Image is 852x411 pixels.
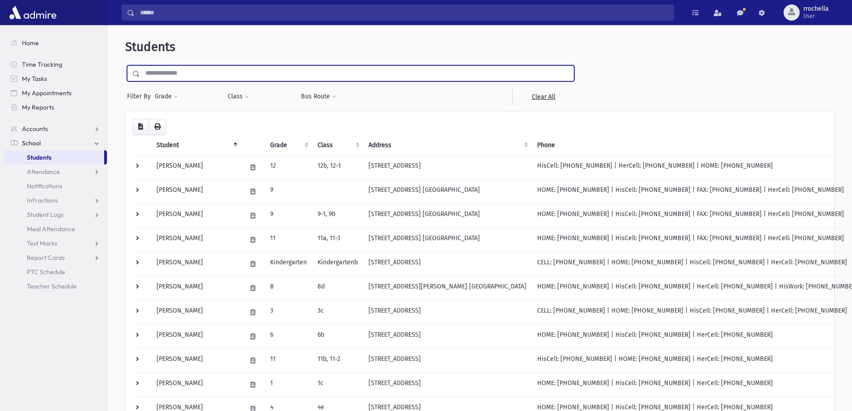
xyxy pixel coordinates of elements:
[151,348,241,373] td: [PERSON_NAME]
[265,276,312,300] td: 8
[4,36,107,50] a: Home
[363,300,532,324] td: [STREET_ADDRESS]
[312,252,363,276] td: Kindergartenb
[265,348,312,373] td: 11
[151,179,241,203] td: [PERSON_NAME]
[312,203,363,228] td: 9-1, 9b
[265,203,312,228] td: 9
[363,348,532,373] td: [STREET_ADDRESS]
[312,348,363,373] td: 11b, 11-2
[4,136,107,150] a: School
[4,100,107,114] a: My Reports
[265,324,312,348] td: 6
[312,324,363,348] td: 6b
[4,86,107,100] a: My Appointments
[151,276,241,300] td: [PERSON_NAME]
[27,168,60,176] span: Attendance
[127,92,154,101] span: Filter By
[151,300,241,324] td: [PERSON_NAME]
[135,4,674,21] input: Search
[4,193,107,208] a: Infractions
[4,57,107,72] a: Time Tracking
[4,122,107,136] a: Accounts
[151,155,241,179] td: [PERSON_NAME]
[4,279,107,293] a: Teacher Schedule
[265,252,312,276] td: Kindergarten
[265,179,312,203] td: 9
[312,155,363,179] td: 12b, 12-1
[22,89,72,97] span: My Appointments
[132,119,149,135] button: CSV
[363,276,532,300] td: [STREET_ADDRESS][PERSON_NAME] [GEOGRAPHIC_DATA]
[4,250,107,265] a: Report Cards
[265,135,312,156] th: Grade: activate to sort column ascending
[4,165,107,179] a: Attendance
[363,228,532,252] td: [STREET_ADDRESS] [GEOGRAPHIC_DATA]
[312,276,363,300] td: 8d
[151,252,241,276] td: [PERSON_NAME]
[22,103,54,111] span: My Reports
[363,155,532,179] td: [STREET_ADDRESS]
[4,150,104,165] a: Students
[312,300,363,324] td: 3c
[154,89,178,105] button: Grade
[27,211,64,219] span: Student Logs
[363,373,532,397] td: [STREET_ADDRESS]
[7,4,59,21] img: AdmirePro
[363,252,532,276] td: [STREET_ADDRESS]
[4,179,107,193] a: Notifications
[27,239,57,247] span: Test Marks
[301,89,337,105] button: Bus Route
[27,254,65,262] span: Report Cards
[27,182,62,190] span: Notifications
[363,179,532,203] td: [STREET_ADDRESS] [GEOGRAPHIC_DATA]
[265,300,312,324] td: 3
[4,208,107,222] a: Student Logs
[4,236,107,250] a: Test Marks
[27,268,65,276] span: PTC Schedule
[22,60,62,68] span: Time Tracking
[151,203,241,228] td: [PERSON_NAME]
[227,89,250,105] button: Class
[151,373,241,397] td: [PERSON_NAME]
[27,153,51,161] span: Students
[312,228,363,252] td: 11a, 11-3
[312,373,363,397] td: 1c
[363,203,532,228] td: [STREET_ADDRESS] [GEOGRAPHIC_DATA]
[22,75,47,83] span: My Tasks
[512,89,574,105] a: Clear All
[265,228,312,252] td: 11
[151,324,241,348] td: [PERSON_NAME]
[4,265,107,279] a: PTC Schedule
[22,39,39,47] span: Home
[312,135,363,156] th: Class: activate to sort column ascending
[27,225,75,233] span: Meal Attendance
[27,282,77,290] span: Teacher Schedule
[27,196,58,204] span: Infractions
[265,155,312,179] td: 12
[22,139,41,147] span: School
[125,39,175,54] span: Students
[151,228,241,252] td: [PERSON_NAME]
[22,125,48,133] span: Accounts
[265,373,312,397] td: 1
[151,135,241,156] th: Student: activate to sort column descending
[363,324,532,348] td: [STREET_ADDRESS]
[148,119,166,135] button: Print
[4,222,107,236] a: Meal Attendance
[4,72,107,86] a: My Tasks
[803,5,829,13] span: rrochella
[363,135,532,156] th: Address: activate to sort column ascending
[803,13,829,20] span: User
